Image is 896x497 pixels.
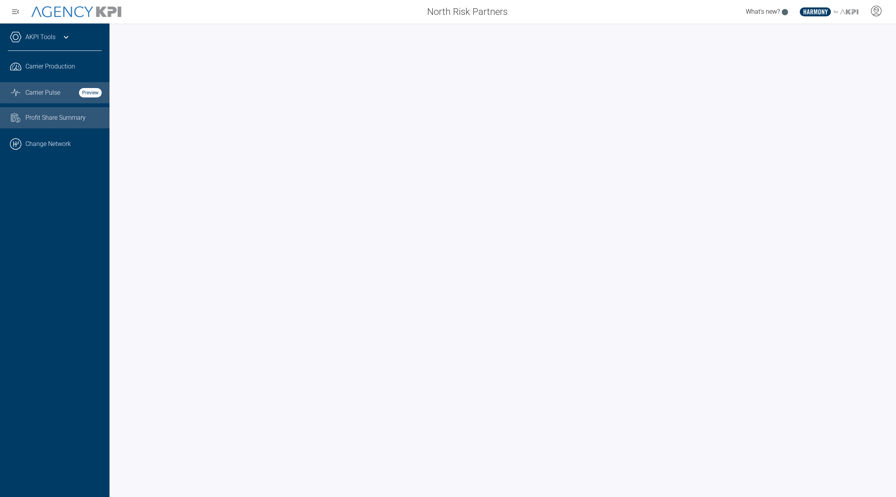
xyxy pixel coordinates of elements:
[25,88,60,97] span: Carrier Pulse
[31,6,121,18] img: AgencyKPI
[25,113,86,122] span: Profit Share Summary
[746,8,780,15] span: What's new?
[25,32,56,42] a: AKPI Tools
[79,88,102,97] strong: Preview
[427,5,508,19] span: North Risk Partners
[25,62,75,71] span: Carrier Production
